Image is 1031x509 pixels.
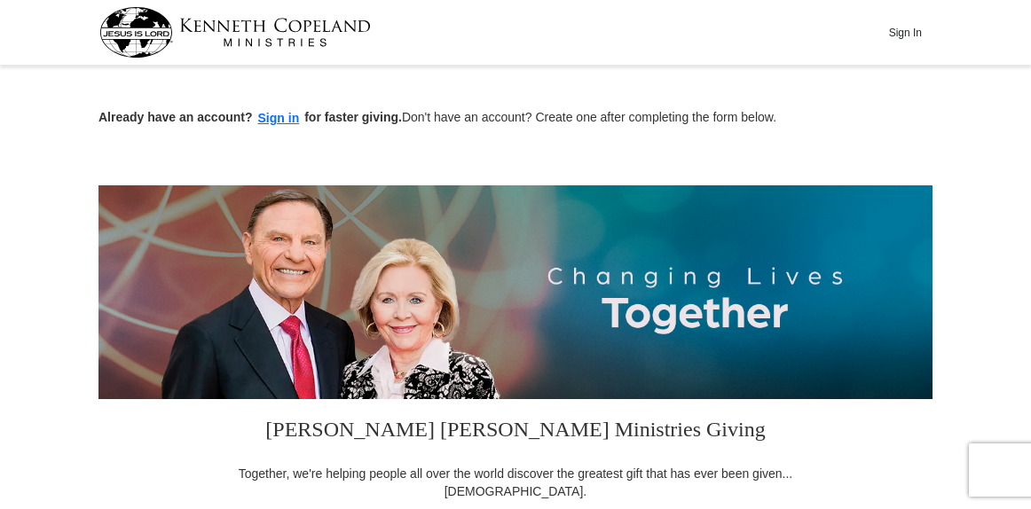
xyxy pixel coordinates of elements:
[98,110,402,124] strong: Already have an account? for faster giving.
[878,19,932,46] button: Sign In
[253,108,305,129] button: Sign in
[99,7,371,58] img: kcm-header-logo.svg
[227,399,804,465] h3: [PERSON_NAME] [PERSON_NAME] Ministries Giving
[98,108,933,129] p: Don't have an account? Create one after completing the form below.
[227,465,804,500] div: Together, we're helping people all over the world discover the greatest gift that has ever been g...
